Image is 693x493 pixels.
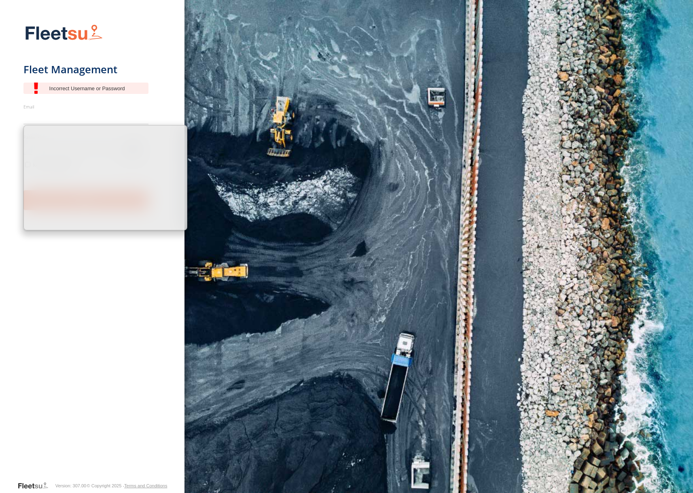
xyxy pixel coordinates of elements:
div: © Copyright 2025 - [87,483,167,488]
h1: Fleet Management [23,63,148,76]
label: Email [23,104,148,110]
a: Terms and Conditions [124,483,167,488]
form: main [23,19,161,481]
img: Fleetsu [23,23,104,43]
a: Visit our Website [17,482,55,490]
div: Version: 307.00 [55,483,86,488]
